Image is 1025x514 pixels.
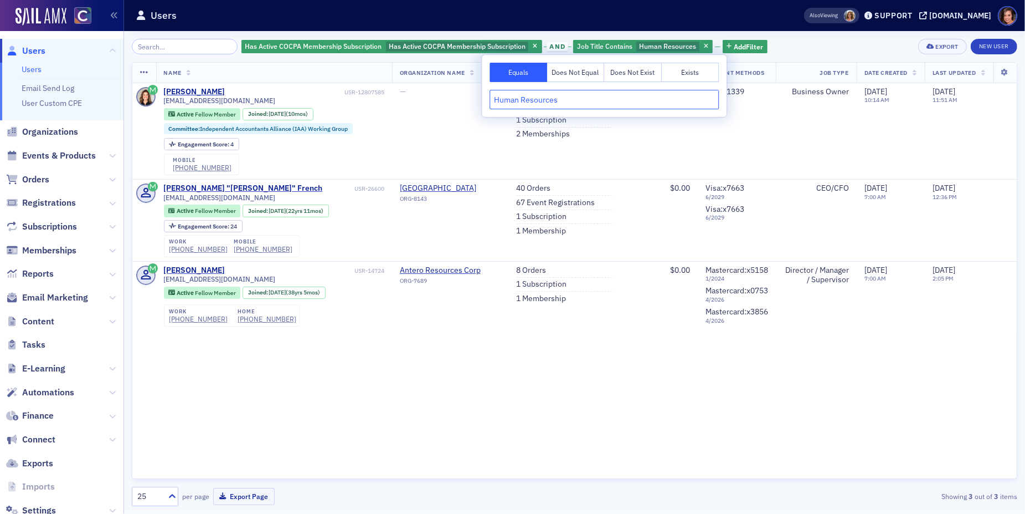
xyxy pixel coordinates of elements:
span: Date Created [864,69,908,77]
a: Users [6,45,45,57]
span: [DATE] [269,110,286,118]
strong: 3 [967,491,975,501]
div: (38yrs 5mos) [269,289,320,296]
span: 4 / 2026 [705,296,768,303]
div: USR-12807585 [227,89,384,96]
span: Reports [22,268,54,280]
div: USR-26600 [325,185,384,192]
button: Equals [490,63,547,82]
time: 11:51 AM [933,96,957,104]
a: New User [971,39,1017,54]
span: Has Active COCPA Membership Subscription [389,42,526,50]
div: Export [936,44,959,50]
a: Subscriptions [6,221,77,233]
button: and [544,42,571,51]
span: Profile [998,6,1017,26]
div: Joined: 2002-09-29 00:00:00 [243,205,329,217]
span: 1 / 2024 [705,275,768,282]
button: [DOMAIN_NAME] [919,12,995,19]
span: Last Updated [933,69,976,77]
a: Events & Products [6,150,96,162]
div: (22yrs 11mos) [269,207,323,215]
span: Payment Methods [705,69,765,77]
time: 7:00 AM [864,193,886,201]
div: 24 [178,223,237,230]
div: 25 [137,491,162,502]
button: Exists [662,63,719,82]
button: Does Not Exist [604,63,662,82]
a: [PHONE_NUMBER] [169,315,228,323]
span: Name [164,69,182,77]
span: Automations [22,386,74,399]
input: Search… [132,39,238,54]
div: USR-14724 [227,267,384,274]
div: Has Active COCPA Membership Subscription [241,40,542,54]
div: Engagement Score: 24 [164,220,243,232]
a: Exports [6,457,53,470]
span: [EMAIL_ADDRESS][DOMAIN_NAME] [164,194,276,202]
label: per page [182,491,209,501]
div: [PHONE_NUMBER] [238,315,296,323]
span: [DATE] [933,265,955,275]
a: Finance [6,410,54,422]
time: 10:14 AM [864,96,889,104]
div: Engagement Score: 4 [164,138,239,150]
span: Add Filter [734,42,763,52]
a: 67 Event Registrations [516,198,595,208]
button: Export Page [213,488,275,505]
a: Content [6,315,54,328]
a: [PERSON_NAME] [164,87,225,97]
span: [DATE] [864,265,887,275]
div: Active: Active: Fellow Member [164,108,241,120]
span: Registrations [22,197,76,209]
span: Active [177,207,195,215]
span: [EMAIL_ADDRESS][DOMAIN_NAME] [164,275,276,283]
span: $0.00 [670,265,690,275]
a: Imports [6,481,55,493]
span: Visa : x7663 [705,204,744,214]
span: Content [22,315,54,328]
span: Viewing [810,12,838,19]
a: Email Send Log [22,83,74,93]
div: [DOMAIN_NAME] [929,11,991,21]
div: [PERSON_NAME] "[PERSON_NAME]" French [164,184,323,194]
a: 40 Orders [516,184,550,194]
a: Committee:Independent Accountants Alliance (IAA) Working Group [168,125,348,133]
div: mobile [234,238,292,245]
span: Email Marketing [22,292,88,304]
div: Director / Manager / Supervisor [784,266,849,285]
div: ORG-7689 [400,277,501,288]
span: [DATE] [933,86,955,96]
img: SailAMX [16,8,66,26]
span: Memberships [22,245,76,257]
div: Joined: 1987-03-25 00:00:00 [243,287,326,299]
a: 1 Subscription [516,279,566,289]
a: Connect [6,434,55,446]
span: Job Type [820,69,849,77]
span: — [400,86,406,96]
a: Reports [6,268,54,280]
a: 8 Orders [516,266,546,276]
span: Engagement Score : [178,140,230,148]
a: Tasks [6,339,45,351]
a: [PHONE_NUMBER] [234,245,292,253]
span: Connect [22,434,55,446]
div: work [169,308,228,315]
span: Mastercard : x0753 [705,286,768,296]
a: 1 Membership [516,294,566,304]
span: Job Title Contains [577,42,632,50]
a: 1 Subscription [516,115,566,125]
div: [PERSON_NAME] [164,266,225,276]
a: Registrations [6,197,76,209]
div: [PHONE_NUMBER] [169,245,228,253]
a: [PHONE_NUMBER] [173,164,231,172]
span: Visa : x7663 [705,183,744,193]
span: 6 / 2029 [705,194,768,201]
a: 2 Memberships [516,129,570,139]
span: Organization Name [400,69,465,77]
span: [DATE] [864,183,887,193]
span: Fellow Member [195,207,236,215]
